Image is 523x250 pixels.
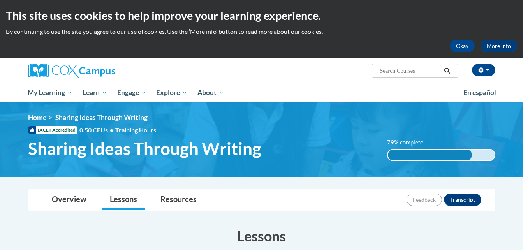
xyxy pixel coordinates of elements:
p: By continuing to use the site you agree to our use of cookies. Use the ‘More info’ button to read... [6,27,517,36]
a: About [192,84,229,102]
a: Home [28,113,46,121]
div: 79% complete [388,150,472,160]
span: • [110,126,113,134]
span: En español [463,88,496,97]
span: Sharing Ideas Through Writing [28,138,261,159]
span: Engage [117,88,146,97]
span: My Learning [28,88,72,97]
a: Resources [153,190,204,210]
a: Overview [44,190,94,210]
button: Transcript [444,194,481,206]
span: Training Hours [115,126,156,134]
h3: Lessons [28,226,495,246]
input: Search Courses [379,66,441,76]
span: Learn [83,88,107,97]
span: 0.50 CEUs [79,126,115,134]
div: Main menu [16,84,507,102]
label: 79% complete [387,138,432,147]
a: En español [458,85,501,101]
a: Cox Campus [28,64,176,78]
button: Search [441,66,453,76]
a: Explore [151,84,192,102]
span: Explore [156,88,187,97]
span: IACET Accredited [28,126,77,134]
button: Feedback [407,194,442,206]
img: Cox Campus [28,64,115,78]
h2: This site uses cookies to help improve your learning experience. [6,8,517,23]
button: Okay [450,40,475,52]
a: More Info [481,40,517,52]
a: Learn [77,84,112,102]
a: Engage [112,84,151,102]
a: My Learning [23,84,78,102]
a: Lessons [102,190,145,210]
span: About [197,88,224,97]
button: Account Settings [472,64,495,76]
span: Sharing Ideas Through Writing [55,113,148,121]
